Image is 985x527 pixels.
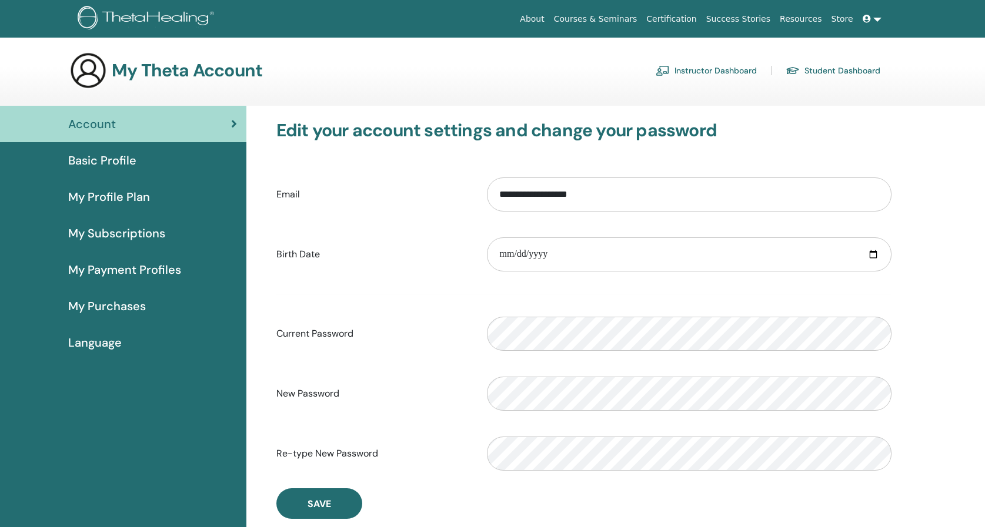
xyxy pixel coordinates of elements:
a: About [515,8,549,30]
img: generic-user-icon.jpg [69,52,107,89]
a: Certification [642,8,701,30]
label: Birth Date [268,243,479,266]
span: Language [68,334,122,351]
img: chalkboard-teacher.svg [656,65,670,76]
a: Instructor Dashboard [656,61,757,80]
span: Basic Profile [68,152,136,169]
a: Resources [775,8,827,30]
a: Success Stories [702,8,775,30]
label: Re-type New Password [268,442,479,465]
label: Email [268,183,479,206]
span: My Purchases [68,297,146,315]
label: Current Password [268,323,479,345]
span: Save [308,498,331,510]
a: Store [827,8,858,30]
span: Account [68,115,116,133]
a: Student Dashboard [786,61,880,80]
span: My Payment Profiles [68,261,181,278]
a: Courses & Seminars [549,8,642,30]
img: logo.png [78,6,218,32]
span: My Subscriptions [68,224,165,242]
span: My Profile Plan [68,188,150,206]
h3: My Theta Account [112,60,262,81]
img: graduation-cap.svg [786,66,800,76]
button: Save [276,488,362,519]
h3: Edit your account settings and change your password [276,120,891,141]
label: New Password [268,382,479,405]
